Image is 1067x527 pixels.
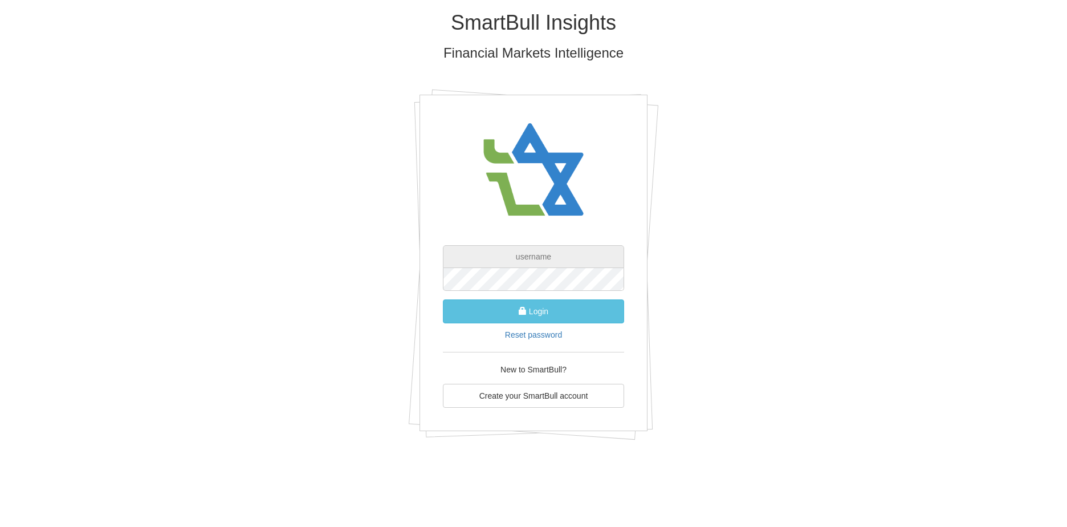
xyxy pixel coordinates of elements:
[200,46,867,60] h3: Financial Markets Intelligence
[443,299,624,323] button: Login
[477,112,590,228] img: avatar
[500,365,567,374] span: New to SmartBull?
[443,245,624,268] input: username
[443,384,624,408] a: Create your SmartBull account
[200,11,867,34] h1: SmartBull Insights
[505,330,562,339] a: Reset password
